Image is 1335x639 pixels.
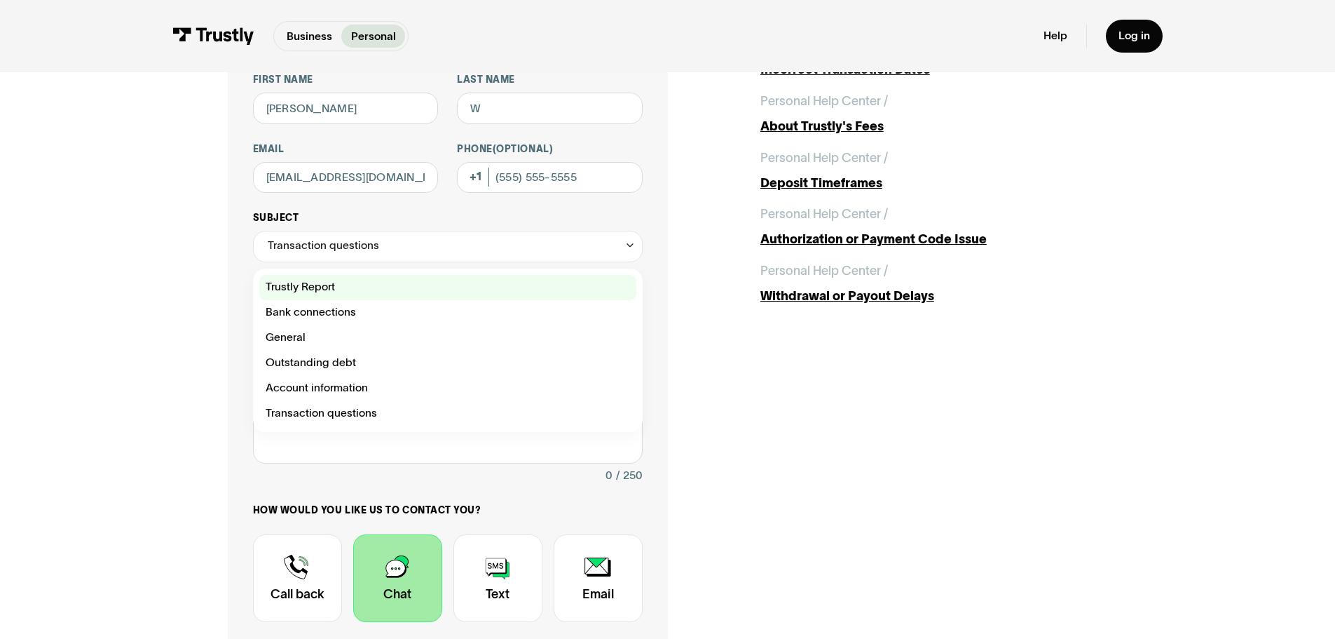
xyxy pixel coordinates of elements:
[760,205,888,224] div: Personal Help Center /
[760,287,1108,306] div: Withdrawal or Payout Delays
[253,231,643,262] div: Transaction questions
[457,143,643,156] label: Phone
[760,262,888,281] div: Personal Help Center /
[266,303,356,322] span: Bank connections
[266,354,356,372] span: Outstanding debt
[253,74,439,86] label: First name
[1118,29,1150,43] div: Log in
[457,162,643,194] input: (555) 555-5555
[760,149,1108,193] a: Personal Help Center /Deposit Timeframes
[457,93,643,124] input: Howard
[253,504,643,517] label: How would you like us to contact you?
[266,404,377,423] span: Transaction questions
[253,162,439,194] input: alex@mail.com
[760,230,1108,249] div: Authorization or Payment Code Issue
[760,117,1108,136] div: About Trustly's Fees
[287,28,332,45] p: Business
[268,236,379,255] div: Transaction questions
[605,466,612,485] div: 0
[760,149,888,168] div: Personal Help Center /
[1106,20,1163,53] a: Log in
[760,174,1108,193] div: Deposit Timeframes
[253,143,439,156] label: Email
[277,25,341,48] a: Business
[760,92,1108,136] a: Personal Help Center /About Trustly's Fees
[760,92,888,111] div: Personal Help Center /
[341,25,405,48] a: Personal
[253,262,643,432] nav: Transaction questions
[351,28,396,45] p: Personal
[760,205,1108,249] a: Personal Help Center /Authorization or Payment Code Issue
[266,379,368,398] span: Account information
[266,328,306,347] span: General
[760,262,1108,306] a: Personal Help Center /Withdrawal or Payout Delays
[457,74,643,86] label: Last name
[253,212,643,224] label: Subject
[616,466,643,485] div: / 250
[1043,29,1067,43] a: Help
[172,27,254,45] img: Trustly Logo
[266,278,335,297] span: Trustly Report
[493,144,553,154] span: (Optional)
[253,93,439,124] input: Alex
